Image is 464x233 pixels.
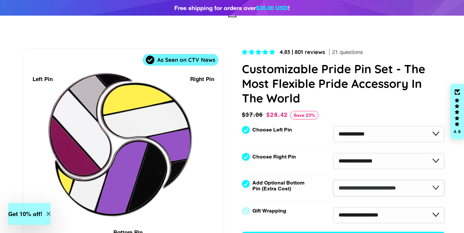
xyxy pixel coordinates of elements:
[252,154,296,160] label: Choose Right Pin
[242,110,265,119] span: $37.06
[332,48,363,56] span: 21 questions
[190,75,214,84] div: Right Pin
[252,180,307,192] label: Add Optional Bottom Pin (Extra Cost)
[290,111,318,119] span: Save 23%
[252,208,286,214] label: Gift Wrapping
[453,130,461,134] div: 4.8
[33,75,53,84] div: Left Pin
[256,4,288,11] span: $36.00 USD
[450,84,464,139] div: Click to open Judge.me floating reviews tab
[252,127,292,133] label: Choose Left Pin
[266,111,288,118] span: $28.42
[280,48,325,55] span: 4.83 | 801 reviews
[242,49,276,55] span: 4.83 stars
[174,3,290,12] div: Free shipping for orders over !
[242,62,445,105] h1: Customizable Pride Pin Set - The Most Flexible Pride Accessory In The World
